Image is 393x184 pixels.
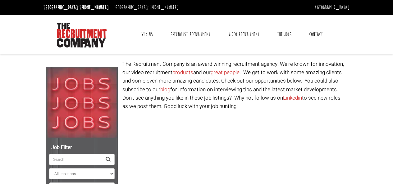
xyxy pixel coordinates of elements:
[149,4,179,11] a: [PHONE_NUMBER]
[42,2,110,12] li: [GEOGRAPHIC_DATA]:
[304,27,327,42] a: Contact
[272,27,296,42] a: The Jobs
[224,27,264,42] a: Video Recruitment
[283,94,302,102] a: Linkedin
[211,69,240,76] a: great people
[57,23,107,47] img: The Recruitment Company
[166,27,215,42] a: Specialist Recruitment
[46,67,118,138] img: Jobs, Jobs, Jobs
[136,27,158,42] a: Why Us
[122,60,347,110] p: The Recruitment Company is an award winning recruitment agency. We're known for innovation, our v...
[112,2,180,12] li: [GEOGRAPHIC_DATA]:
[315,4,350,11] a: [GEOGRAPHIC_DATA]
[80,4,109,11] a: [PHONE_NUMBER]
[172,69,193,76] a: products
[49,145,115,150] h5: Job Filter
[49,154,102,165] input: Search
[160,86,170,93] a: blog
